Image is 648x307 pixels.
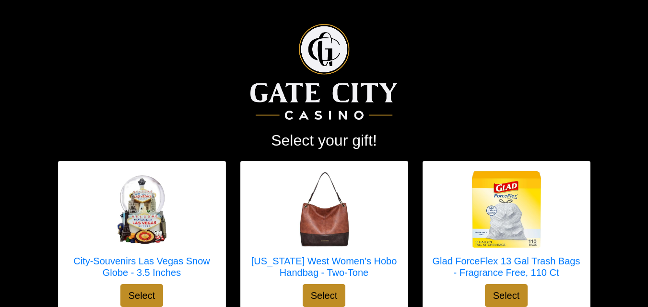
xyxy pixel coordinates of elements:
[468,171,545,248] img: Glad ForceFlex 13 Gal Trash Bags - Fragrance Free, 110 Ct
[250,24,398,120] img: Logo
[303,284,346,307] button: Select
[433,255,580,278] h5: Glad ForceFlex 13 Gal Trash Bags - Fragrance Free, 110 Ct
[250,255,398,278] h5: [US_STATE] West Women's Hobo Handbag - Two-Tone
[250,171,398,284] a: Montana West Women's Hobo Handbag - Two-Tone [US_STATE] West Women's Hobo Handbag - Two-Tone
[433,171,580,284] a: Glad ForceFlex 13 Gal Trash Bags - Fragrance Free, 110 Ct Glad ForceFlex 13 Gal Trash Bags - Frag...
[58,131,590,149] h2: Select your gift!
[485,284,528,307] button: Select
[68,255,216,278] h5: City-Souvenirs Las Vegas Snow Globe - 3.5 Inches
[68,171,216,284] a: City-Souvenirs Las Vegas Snow Globe - 3.5 Inches City-Souvenirs Las Vegas Snow Globe - 3.5 Inches
[120,284,164,307] button: Select
[104,171,180,248] img: City-Souvenirs Las Vegas Snow Globe - 3.5 Inches
[286,171,363,248] img: Montana West Women's Hobo Handbag - Two-Tone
